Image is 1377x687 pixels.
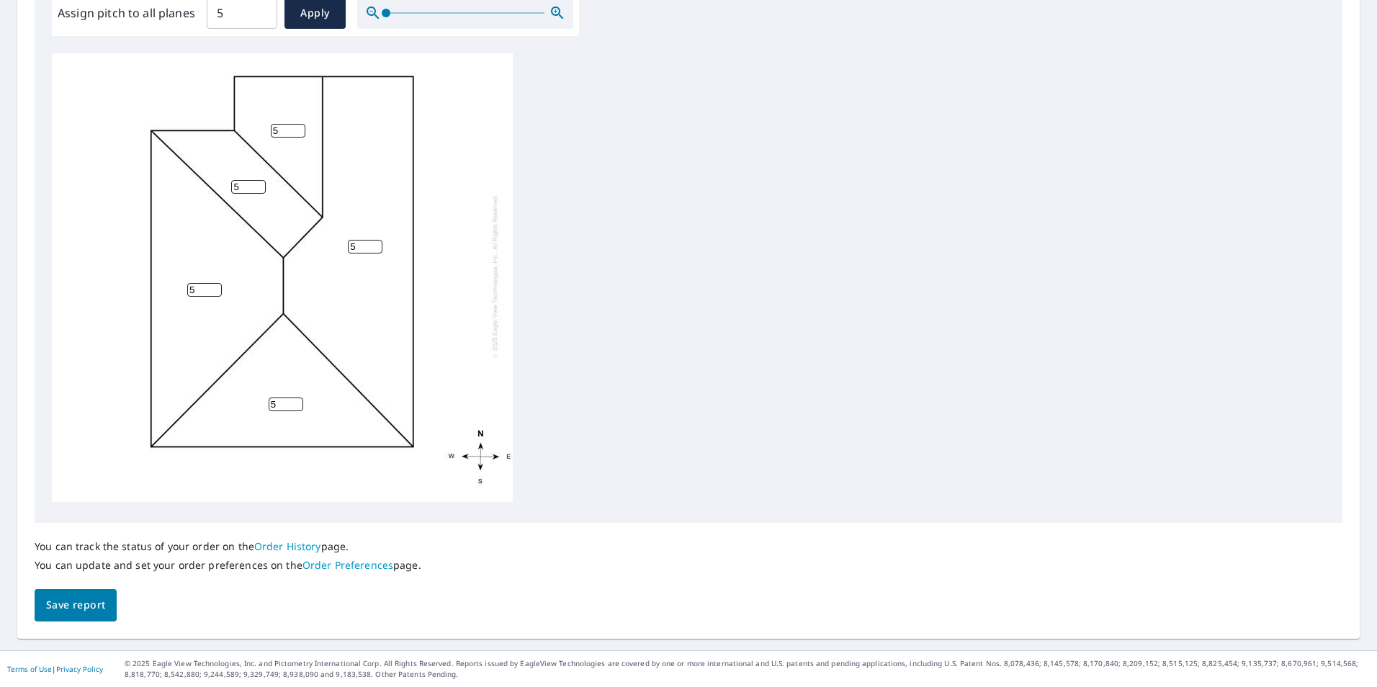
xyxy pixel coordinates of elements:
[302,558,393,572] a: Order Preferences
[296,4,334,22] span: Apply
[254,539,321,553] a: Order History
[125,658,1370,680] p: © 2025 Eagle View Technologies, Inc. and Pictometry International Corp. All Rights Reserved. Repo...
[58,4,195,22] label: Assign pitch to all planes
[35,540,421,553] p: You can track the status of your order on the page.
[56,664,103,674] a: Privacy Policy
[35,559,421,572] p: You can update and set your order preferences on the page.
[7,665,103,673] p: |
[35,589,117,621] button: Save report
[46,596,105,614] span: Save report
[7,664,52,674] a: Terms of Use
